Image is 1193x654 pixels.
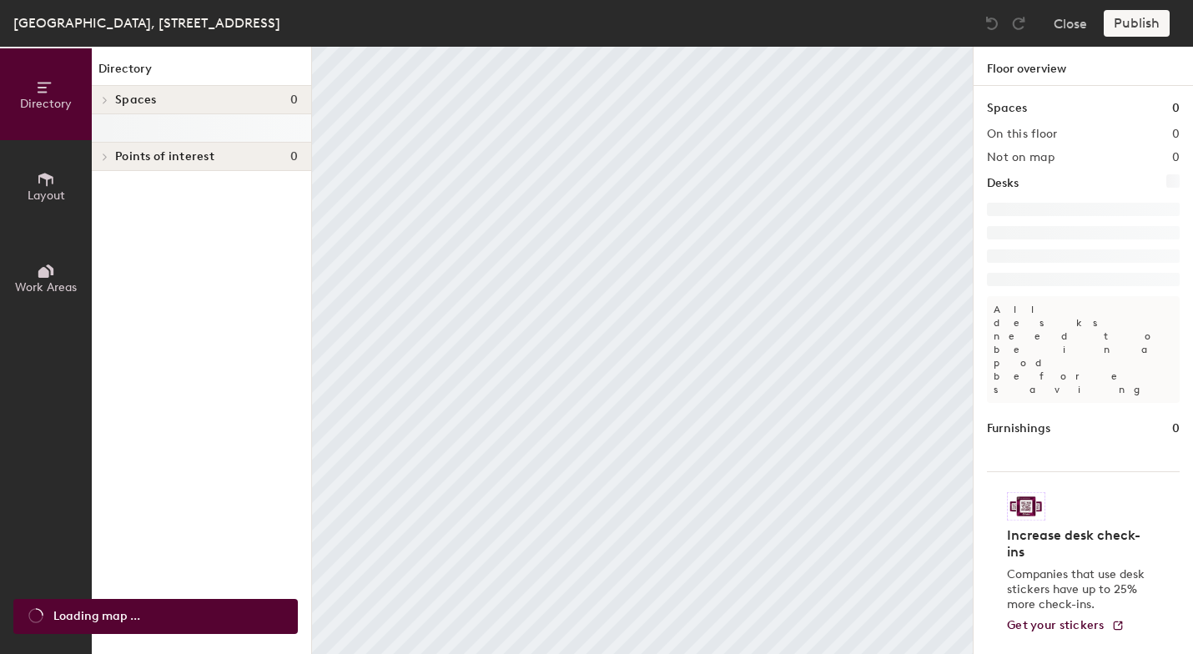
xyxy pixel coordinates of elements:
canvas: Map [312,47,973,654]
span: Spaces [115,93,157,107]
h1: Spaces [987,99,1027,118]
span: 0 [290,150,298,163]
h2: 0 [1172,128,1180,141]
a: Get your stickers [1007,619,1125,633]
div: [GEOGRAPHIC_DATA], [STREET_ADDRESS] [13,13,280,33]
h2: Not on map [987,151,1055,164]
span: Work Areas [15,280,77,294]
p: All desks need to be in a pod before saving [987,296,1180,403]
img: Undo [984,15,1000,32]
span: Loading map ... [53,607,140,626]
h1: Floor overview [974,47,1193,86]
span: 0 [290,93,298,107]
h1: Directory [92,60,311,86]
span: Points of interest [115,150,214,163]
h1: 0 [1172,420,1180,438]
button: Close [1054,10,1087,37]
h1: Furnishings [987,420,1050,438]
h1: Desks [987,174,1019,193]
p: Companies that use desk stickers have up to 25% more check-ins. [1007,567,1150,612]
img: Sticker logo [1007,492,1045,521]
h1: 0 [1172,99,1180,118]
h4: Increase desk check-ins [1007,527,1150,561]
span: Get your stickers [1007,618,1105,632]
span: Layout [28,189,65,203]
span: Directory [20,97,72,111]
h2: 0 [1172,151,1180,164]
h2: On this floor [987,128,1058,141]
img: Redo [1010,15,1027,32]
